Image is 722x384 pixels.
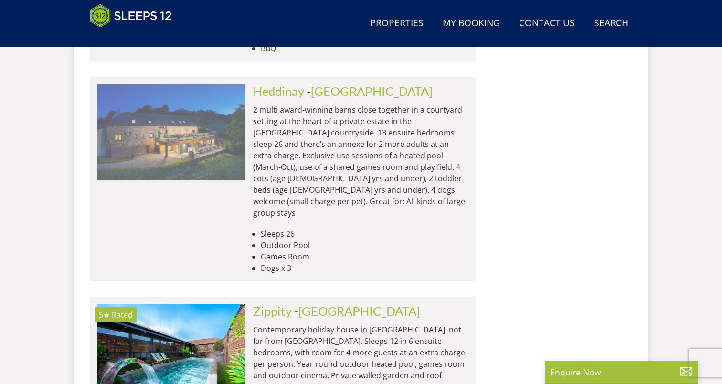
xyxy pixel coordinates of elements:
[261,251,468,262] li: Games Room
[253,304,292,318] a: Zippity
[261,262,468,274] li: Dogs x 3
[294,304,420,318] span: -
[261,228,468,239] li: Sleeps 26
[112,310,133,320] span: Rated
[307,84,433,98] span: -
[85,33,185,42] iframe: Customer reviews powered by Trustpilot
[515,13,579,34] a: Contact Us
[311,84,433,98] a: [GEOGRAPHIC_DATA]
[590,13,632,34] a: Search
[366,13,427,34] a: Properties
[439,13,504,34] a: My Booking
[97,84,245,180] img: open-uri20250128-24-i88lku.original.
[261,42,468,54] li: BBQ
[298,304,420,318] a: [GEOGRAPHIC_DATA]
[550,366,693,378] p: Enquire Now
[253,84,304,98] a: Heddinay
[90,4,172,28] img: Sleeps 12
[253,104,468,218] p: 2 multi award-winning barns close together in a courtyard setting at the heart of a private estat...
[261,239,468,251] li: Outdoor Pool
[99,310,110,320] span: Zippity has a 5 star rating under the Quality in Tourism Scheme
